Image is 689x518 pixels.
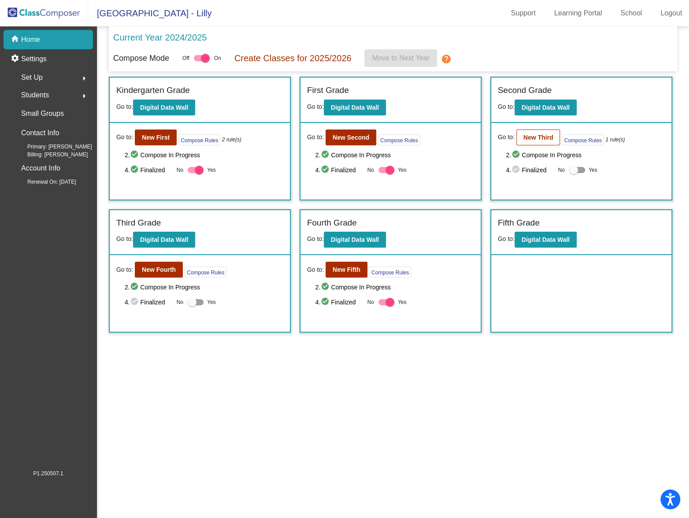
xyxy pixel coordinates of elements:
[547,6,609,20] a: Learning Portal
[13,178,76,186] span: Renewal On: [DATE]
[140,236,188,243] b: Digital Data Wall
[498,84,552,97] label: Second Grade
[372,54,430,62] span: Move to Next Year
[79,91,89,101] mat-icon: arrow_right
[113,31,207,44] p: Current Year 2024/2025
[498,103,515,110] span: Go to:
[364,49,437,67] button: Move to Next Year
[13,143,92,151] span: Primary: [PERSON_NAME]
[88,6,211,20] span: [GEOGRAPHIC_DATA] - Lilly
[320,150,331,160] mat-icon: check_circle
[307,103,324,110] span: Go to:
[207,297,216,307] span: Yes
[135,262,183,277] button: New Fourth
[21,127,59,139] p: Contact Info
[315,165,363,175] span: 4. Finalized
[367,298,374,306] span: No
[515,232,577,248] button: Digital Data Wall
[315,282,474,292] span: 2. Compose In Progress
[326,262,367,277] button: New Fifth
[523,134,553,141] b: New Third
[398,297,407,307] span: Yes
[562,134,604,145] button: Compose Rules
[125,282,283,292] span: 2. Compose In Progress
[178,134,220,145] button: Compose Rules
[234,52,352,65] p: Create Classes for 2025/2026
[182,54,189,62] span: Off
[515,100,577,115] button: Digital Data Wall
[116,235,133,242] span: Go to:
[558,166,565,174] span: No
[333,266,360,273] b: New Fifth
[142,134,170,141] b: New First
[133,100,195,115] button: Digital Data Wall
[324,232,386,248] button: Digital Data Wall
[130,165,141,175] mat-icon: check_circle
[135,129,177,145] button: New First
[324,100,386,115] button: Digital Data Wall
[21,34,40,45] p: Home
[113,52,169,64] p: Compose Mode
[13,151,88,159] span: Billing: [PERSON_NAME]
[177,298,183,306] span: No
[331,236,379,243] b: Digital Data Wall
[140,104,188,111] b: Digital Data Wall
[185,266,226,277] button: Compose Rules
[21,162,60,174] p: Account Info
[589,165,597,175] span: Yes
[498,133,515,142] span: Go to:
[116,265,133,274] span: Go to:
[130,297,141,307] mat-icon: check_circle
[125,150,283,160] span: 2. Compose In Progress
[378,134,420,145] button: Compose Rules
[320,282,331,292] mat-icon: check_circle
[307,84,349,97] label: First Grade
[369,266,411,277] button: Compose Rules
[21,71,43,84] span: Set Up
[307,235,324,242] span: Go to:
[331,104,379,111] b: Digital Data Wall
[11,54,21,64] mat-icon: settings
[333,134,369,141] b: New Second
[506,150,665,160] span: 2. Compose In Progress
[398,165,407,175] span: Yes
[307,133,324,142] span: Go to:
[307,265,324,274] span: Go to:
[653,6,689,20] a: Logout
[522,104,570,111] b: Digital Data Wall
[142,266,176,273] b: New Fourth
[207,165,216,175] span: Yes
[125,297,172,307] span: 4. Finalized
[504,6,543,20] a: Support
[498,235,515,242] span: Go to:
[21,54,47,64] p: Settings
[130,150,141,160] mat-icon: check_circle
[498,217,540,229] label: Fifth Grade
[116,133,133,142] span: Go to:
[315,150,474,160] span: 2. Compose In Progress
[116,217,161,229] label: Third Grade
[320,297,331,307] mat-icon: check_circle
[506,165,554,175] span: 4. Finalized
[116,103,133,110] span: Go to:
[605,136,625,144] i: 1 rule(s)
[177,166,183,174] span: No
[21,89,49,101] span: Students
[326,129,376,145] button: New Second
[11,34,21,45] mat-icon: home
[130,282,141,292] mat-icon: check_circle
[21,107,64,120] p: Small Groups
[320,165,331,175] mat-icon: check_circle
[511,165,522,175] mat-icon: check_circle
[516,129,560,145] button: New Third
[522,236,570,243] b: Digital Data Wall
[367,166,374,174] span: No
[125,165,172,175] span: 4. Finalized
[307,217,357,229] label: Fourth Grade
[214,54,221,62] span: On
[222,136,241,144] i: 2 rule(s)
[441,54,451,64] mat-icon: help
[79,73,89,84] mat-icon: arrow_right
[116,84,190,97] label: Kindergarten Grade
[133,232,195,248] button: Digital Data Wall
